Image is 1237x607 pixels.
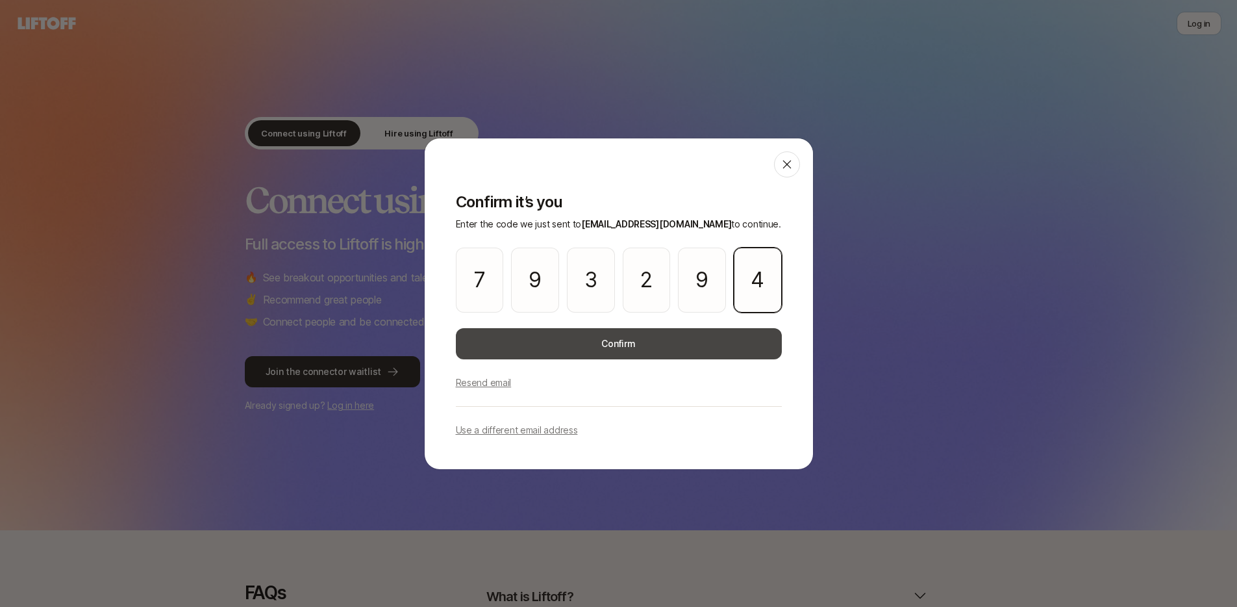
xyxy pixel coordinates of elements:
[456,422,578,438] p: Use a different email address
[581,218,731,229] span: [EMAIL_ADDRESS][DOMAIN_NAME]
[456,375,512,391] p: Resend email
[678,248,726,313] input: Please enter OTP character 5
[456,216,782,232] p: Enter the code we just sent to to continue.
[511,248,559,313] input: Please enter OTP character 2
[456,248,504,313] input: Please enter OTP character 1
[567,248,615,313] input: Please enter OTP character 3
[456,328,782,359] button: Confirm
[734,248,782,313] input: Please enter OTP character 6
[623,248,671,313] input: Please enter OTP character 4
[456,193,782,211] p: Confirm it’s you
